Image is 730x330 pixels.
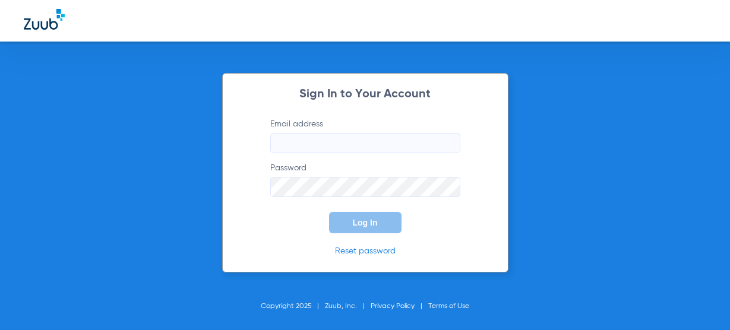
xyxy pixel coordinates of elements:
a: Terms of Use [428,303,469,310]
label: Password [270,162,460,197]
h2: Sign In to Your Account [252,88,478,100]
iframe: Chat Widget [671,273,730,330]
span: Log In [353,218,378,227]
li: Zuub, Inc. [325,300,371,312]
button: Log In [329,212,402,233]
label: Email address [270,118,460,153]
img: Zuub Logo [24,9,65,30]
a: Privacy Policy [371,303,415,310]
li: Copyright 2025 [261,300,325,312]
input: Password [270,177,460,197]
a: Reset password [335,247,396,255]
input: Email address [270,133,460,153]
